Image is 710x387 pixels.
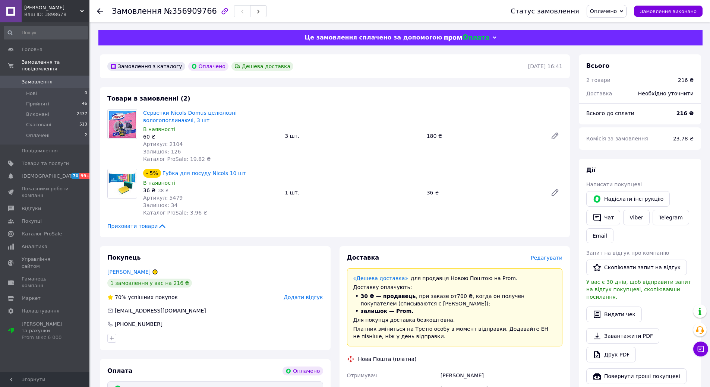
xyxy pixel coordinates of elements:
[676,110,694,116] b: 216 ₴
[107,62,185,71] div: Замовлення з каталогу
[548,129,562,143] a: Редагувати
[22,205,41,212] span: Відгуки
[22,46,42,53] span: Головна
[528,63,562,69] time: [DATE] 16:41
[77,111,87,118] span: 2437
[22,160,69,167] span: Товари та послуги
[143,141,183,147] span: Артикул: 2104
[586,110,634,116] span: Всього до сплати
[424,131,545,141] div: 180 ₴
[22,147,58,154] span: Повідомлення
[586,191,670,207] button: Надіслати інструкцію
[22,218,42,225] span: Покупці
[22,173,77,180] span: [DEMOGRAPHIC_DATA]
[114,320,163,328] div: [PHONE_NUMBER]
[143,210,207,216] span: Каталог ProSale: 3.96 ₴
[79,121,87,128] span: 513
[22,276,69,289] span: Гаманець компанії
[347,254,379,261] span: Доставка
[108,169,137,198] img: Губка для посуду Nicols 10 шт
[634,6,703,17] button: Замовлення виконано
[586,210,620,225] button: Чат
[143,202,177,208] span: Залишок: 34
[653,210,689,225] a: Telegram
[586,91,612,96] span: Доставка
[693,342,708,356] button: Чат з покупцем
[353,292,556,307] li: , при заказе от 700 ₴ , когда он получен покупателем (списываются с [PERSON_NAME]);
[115,308,206,314] span: [EMAIL_ADDRESS][DOMAIN_NAME]
[586,136,648,142] span: Комісія за замовлення
[143,180,175,186] span: В наявності
[26,90,37,97] span: Нові
[188,62,228,71] div: Оплачено
[361,293,416,299] span: 30 ₴ — продавець
[85,132,87,139] span: 2
[82,101,87,107] span: 46
[24,4,80,11] span: Чисто Шоп
[97,7,103,15] div: Повернутися назад
[304,34,442,41] span: Це замовлення сплачено за допомогою
[586,260,687,275] button: Скопіювати запит на відгук
[284,294,323,300] span: Додати відгук
[586,307,642,322] button: Видати чек
[79,173,92,179] span: 99+
[424,187,545,198] div: 36 ₴
[108,110,137,139] img: Серветки Nicols Domus целюлозні вологопоглинаючі, 3 шт
[22,256,69,269] span: Управління сайтом
[22,308,60,314] span: Налаштування
[26,121,51,128] span: Скасовані
[444,34,489,41] img: evopay logo
[85,90,87,97] span: 0
[22,231,62,237] span: Каталог ProSale
[623,210,649,225] a: Viber
[26,111,49,118] span: Виконані
[586,166,596,174] span: Дії
[640,9,697,14] span: Замовлення виконано
[282,187,423,198] div: 1 шт.
[107,254,141,261] span: Покупець
[143,149,181,155] span: Залишок: 126
[71,173,79,179] span: 70
[22,59,89,72] span: Замовлення та повідомлення
[356,355,419,363] div: Нова Пошта (платна)
[548,185,562,200] a: Редагувати
[634,85,698,102] div: Необхідно уточнити
[586,250,669,256] span: Запит на відгук про компанію
[22,295,41,302] span: Маркет
[586,77,610,83] span: 2 товари
[143,156,211,162] span: Каталог ProSale: 19.82 ₴
[586,328,659,344] a: Завантажити PDF
[115,294,126,300] span: 70%
[586,181,642,187] span: Написати покупцеві
[673,136,694,142] span: 23.78 ₴
[143,110,237,123] a: Серветки Nicols Domus целюлозні вологопоглинаючі, 3 шт
[511,7,579,15] div: Статус замовлення
[282,131,423,141] div: 3 шт.
[143,187,155,193] span: 36 ₴
[590,8,617,14] span: Оплачено
[107,367,132,374] span: Оплата
[22,243,47,250] span: Аналітика
[107,222,167,230] span: Приховати товари
[4,26,88,39] input: Пошук
[24,11,89,18] div: Ваш ID: 3898678
[112,7,162,16] span: Замовлення
[361,308,414,314] span: залишок — Prom.
[143,169,161,178] div: - 5%
[283,367,323,375] div: Оплачено
[22,185,69,199] span: Показники роботи компанії
[353,325,556,340] div: Платник зміниться на Третю особу в момент відправки. Додавайте ЕН не пізніше, ніж у день відправки.
[678,76,694,84] div: 216 ₴
[22,334,69,341] div: Prom мікс 6 000
[143,133,279,140] div: 60 ₴
[353,283,556,291] div: Доставку оплачують:
[586,62,609,69] span: Всього
[107,95,190,102] span: Товари в замовленні (2)
[586,228,613,243] button: Email
[347,372,377,378] span: Отримувач
[22,321,69,341] span: [PERSON_NAME] та рахунки
[26,101,49,107] span: Прийняті
[164,7,217,16] span: №356909766
[439,369,564,382] div: [PERSON_NAME]
[158,188,168,193] span: 38 ₴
